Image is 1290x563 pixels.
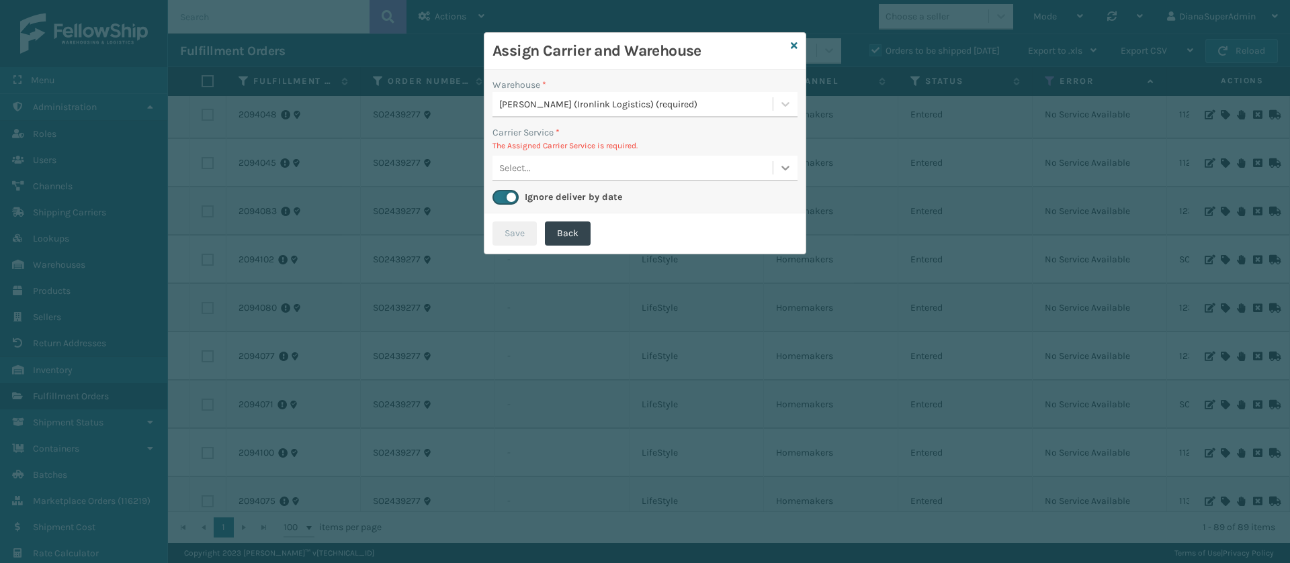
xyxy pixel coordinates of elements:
label: Warehouse [492,78,546,92]
div: [PERSON_NAME] (Ironlink Logistics) (required) [499,97,774,111]
p: The Assigned Carrier Service is required. [492,140,798,152]
div: Select... [499,161,531,175]
button: Save [492,221,537,246]
h3: Assign Carrier and Warehouse [492,41,785,61]
button: Back [545,221,591,246]
label: Ignore deliver by date [525,191,622,203]
label: Carrier Service [492,125,560,140]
